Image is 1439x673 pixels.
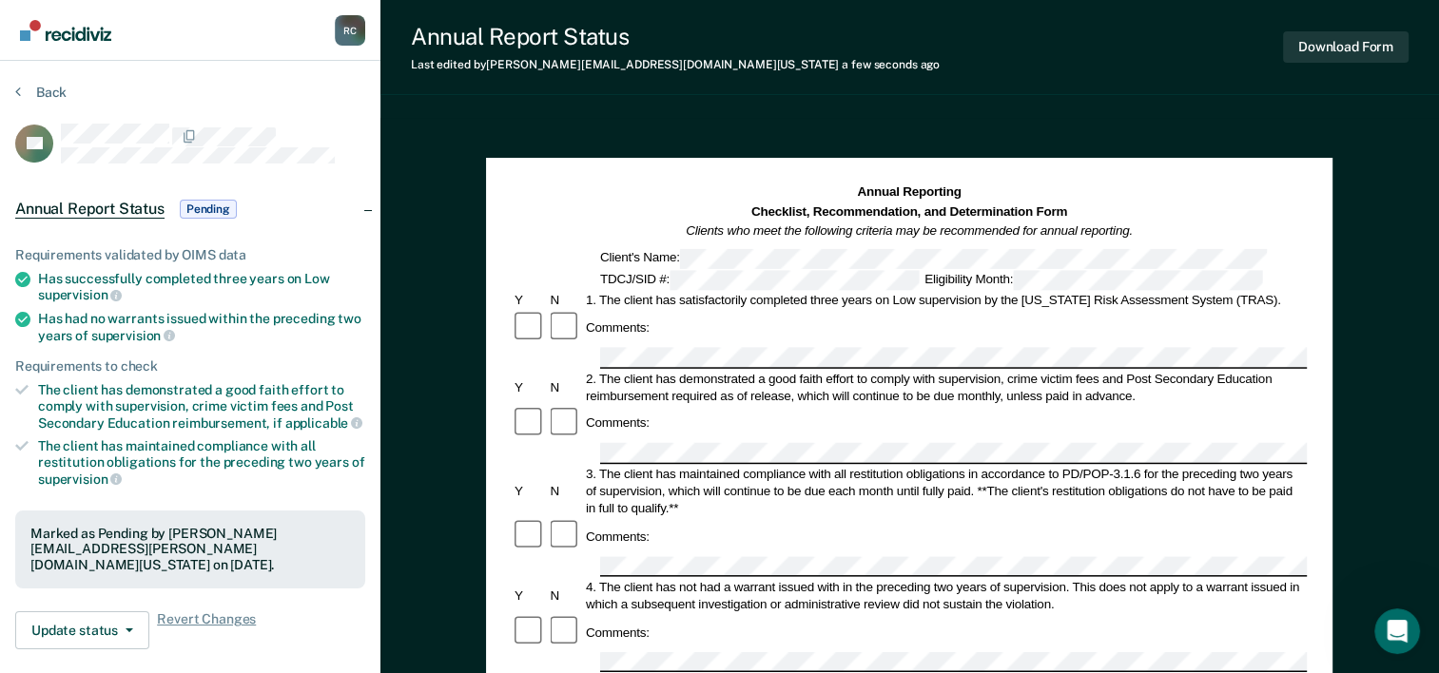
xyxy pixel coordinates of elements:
div: Comments: [583,528,652,545]
div: Client's Name: [597,248,1270,268]
div: N [548,483,583,500]
span: Annual Report Status [15,200,165,219]
span: supervision [38,287,122,302]
img: Recidiviz [20,20,111,41]
div: Comments: [583,319,652,336]
div: Y [512,378,547,395]
div: Eligibility Month: [922,270,1265,290]
div: Last edited by [PERSON_NAME][EMAIL_ADDRESS][DOMAIN_NAME][US_STATE] [411,58,940,71]
div: N [548,586,583,604]
div: Has had no warrants issued within the preceding two years of [38,311,365,343]
div: Requirements validated by OIMS data [15,247,365,263]
div: Annual Report Status [411,23,940,50]
div: Requirements to check [15,358,365,375]
button: Update status [15,611,149,649]
span: Revert Changes [157,611,256,649]
div: Y [512,483,547,500]
button: Download Form [1283,31,1409,63]
div: TDCJ/SID #: [597,270,922,290]
div: Has successfully completed three years on Low [38,271,365,303]
div: Comments: [583,624,652,641]
div: Marked as Pending by [PERSON_NAME][EMAIL_ADDRESS][PERSON_NAME][DOMAIN_NAME][US_STATE] on [DATE]. [30,526,350,573]
em: Clients who meet the following criteria may be recommended for annual reporting. [687,223,1134,238]
div: R C [335,15,365,46]
div: The client has maintained compliance with all restitution obligations for the preceding two years of [38,438,365,487]
span: applicable [285,415,362,431]
div: N [548,378,583,395]
div: N [548,291,583,308]
span: supervision [91,328,175,343]
div: 1. The client has satisfactorily completed three years on Low supervision by the [US_STATE] Risk ... [583,291,1307,308]
div: The client has demonstrated a good faith effort to comply with supervision, crime victim fees and... [38,382,365,431]
span: supervision [38,471,122,487]
strong: Annual Reporting [858,185,962,200]
span: a few seconds ago [842,58,940,71]
button: Profile dropdown button [335,15,365,46]
div: Comments: [583,415,652,433]
div: Y [512,291,547,308]
iframe: Intercom live chat [1374,608,1420,654]
span: Pending [180,200,237,219]
div: 2. The client has demonstrated a good faith effort to comply with supervision, crime victim fees ... [583,370,1307,404]
div: 3. The client has maintained compliance with all restitution obligations in accordance to PD/POP-... [583,466,1307,517]
button: Back [15,84,67,101]
div: 4. The client has not had a warrant issued with in the preceding two years of supervision. This d... [583,578,1307,612]
strong: Checklist, Recommendation, and Determination Form [751,204,1067,219]
div: Y [512,586,547,604]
